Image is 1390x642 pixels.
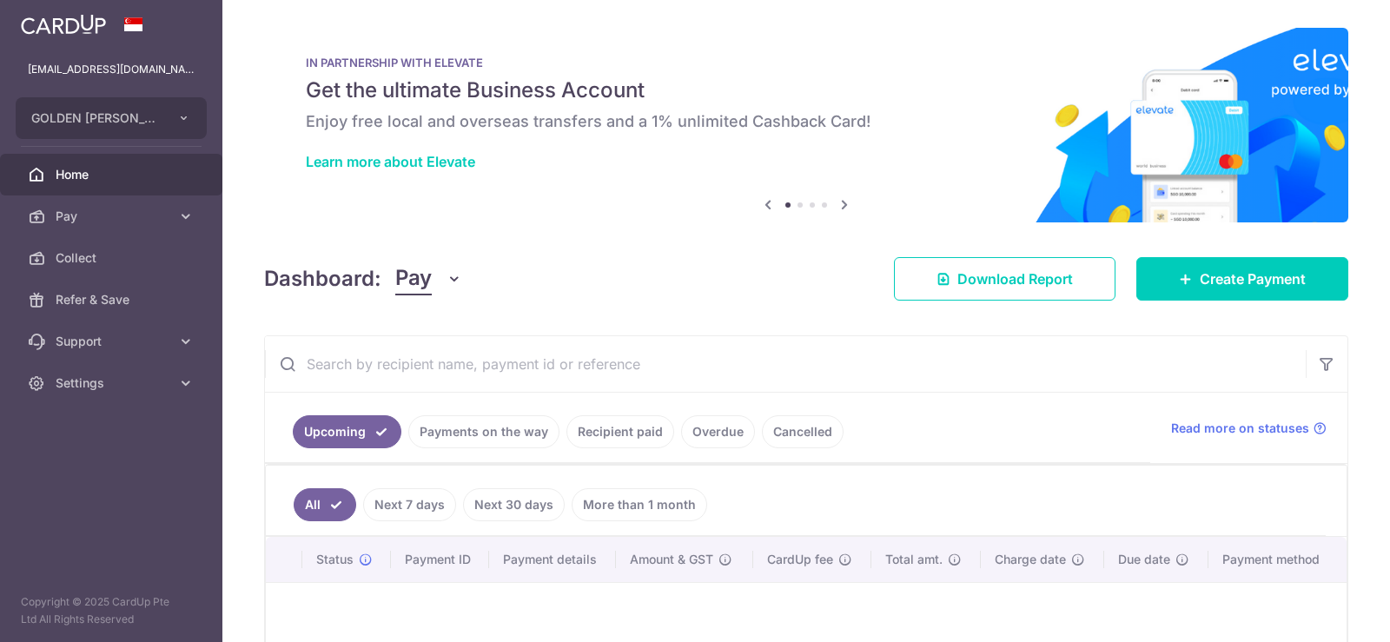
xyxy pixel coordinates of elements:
span: Collect [56,249,170,267]
a: Upcoming [293,415,401,448]
img: Renovation banner [264,28,1348,222]
span: Amount & GST [630,551,713,568]
a: Create Payment [1136,257,1348,301]
button: Pay [395,262,462,295]
span: Read more on statuses [1171,420,1309,437]
span: CardUp fee [767,551,833,568]
a: More than 1 month [572,488,707,521]
span: Pay [395,262,432,295]
a: Next 30 days [463,488,565,521]
span: Settings [56,374,170,392]
span: Total amt. [885,551,943,568]
a: Learn more about Elevate [306,153,475,170]
p: [EMAIL_ADDRESS][DOMAIN_NAME] [28,61,195,78]
a: All [294,488,356,521]
h6: Enjoy free local and overseas transfers and a 1% unlimited Cashback Card! [306,111,1307,132]
p: IN PARTNERSHIP WITH ELEVATE [306,56,1307,69]
th: Payment ID [391,537,489,582]
span: Support [56,333,170,350]
img: CardUp [21,14,106,35]
span: Refer & Save [56,291,170,308]
h5: Get the ultimate Business Account [306,76,1307,104]
span: Status [316,551,354,568]
a: Read more on statuses [1171,420,1327,437]
a: Payments on the way [408,415,559,448]
button: GOLDEN [PERSON_NAME] MARKETING [16,97,207,139]
span: Download Report [957,268,1073,289]
th: Payment details [489,537,617,582]
input: Search by recipient name, payment id or reference [265,336,1306,392]
a: Cancelled [762,415,844,448]
span: GOLDEN [PERSON_NAME] MARKETING [31,109,160,127]
span: Home [56,166,170,183]
a: Next 7 days [363,488,456,521]
a: Download Report [894,257,1115,301]
a: Recipient paid [566,415,674,448]
span: Due date [1118,551,1170,568]
span: Charge date [995,551,1066,568]
h4: Dashboard: [264,263,381,295]
th: Payment method [1208,537,1347,582]
a: Overdue [681,415,755,448]
span: Create Payment [1200,268,1306,289]
span: Pay [56,208,170,225]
